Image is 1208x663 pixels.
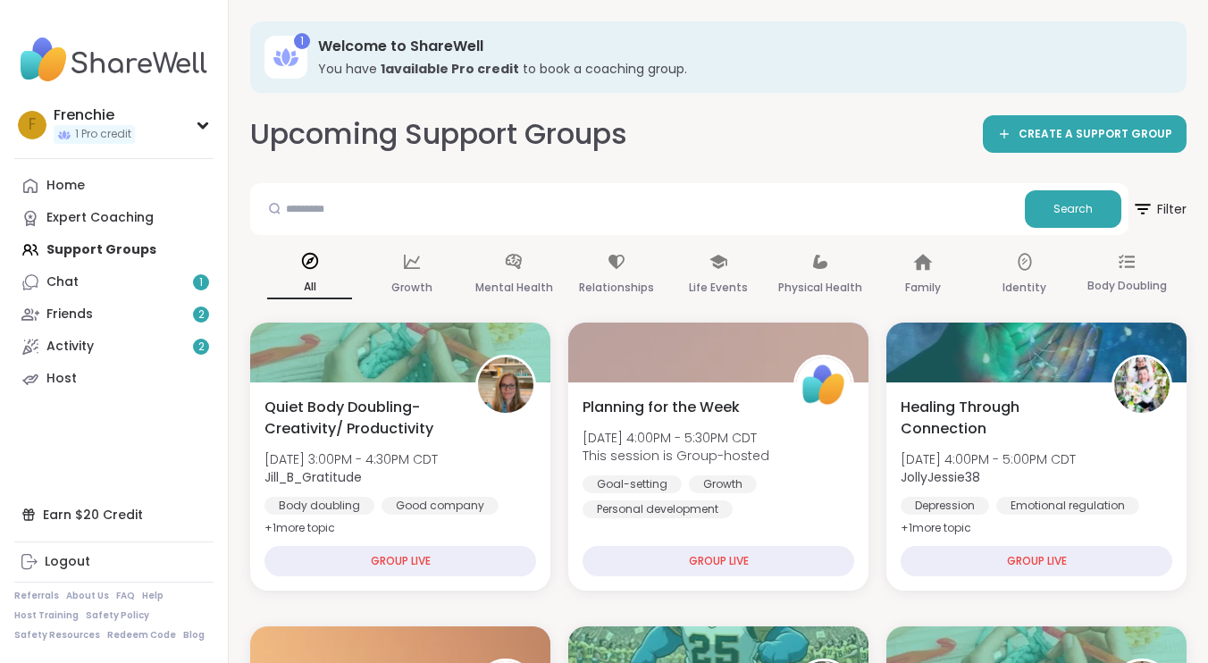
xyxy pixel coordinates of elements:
[46,306,93,323] div: Friends
[75,127,131,142] span: 1 Pro credit
[983,115,1187,153] a: CREATE A SUPPORT GROUP
[142,590,164,602] a: Help
[183,629,205,642] a: Blog
[381,60,519,78] b: 1 available Pro credit
[14,331,214,363] a: Activity2
[1002,277,1046,298] p: Identity
[689,475,757,493] div: Growth
[478,357,533,413] img: Jill_B_Gratitude
[901,450,1076,468] span: [DATE] 4:00PM - 5:00PM CDT
[901,397,1092,440] span: Healing Through Connection
[996,497,1139,515] div: Emotional regulation
[14,590,59,602] a: Referrals
[86,609,149,622] a: Safety Policy
[294,33,310,49] div: 1
[264,468,362,486] b: Jill_B_Gratitude
[198,307,205,323] span: 2
[46,209,154,227] div: Expert Coaching
[1087,275,1167,297] p: Body Doubling
[583,500,733,518] div: Personal development
[14,266,214,298] a: Chat1
[796,357,851,413] img: ShareWell
[318,37,1162,56] h3: Welcome to ShareWell
[1053,201,1093,217] span: Search
[1025,190,1121,228] button: Search
[66,590,109,602] a: About Us
[14,29,214,91] img: ShareWell Nav Logo
[14,609,79,622] a: Host Training
[901,497,989,515] div: Depression
[778,277,862,298] p: Physical Health
[901,468,980,486] b: JollyJessie38
[46,273,79,291] div: Chat
[1132,183,1187,235] button: Filter
[198,340,205,355] span: 2
[250,114,627,155] h2: Upcoming Support Groups
[264,450,438,468] span: [DATE] 3:00PM - 4:30PM CDT
[14,546,214,578] a: Logout
[14,170,214,202] a: Home
[264,397,456,440] span: Quiet Body Doubling- Creativity/ Productivity
[14,202,214,234] a: Expert Coaching
[54,105,135,125] div: Frenchie
[583,397,740,418] span: Planning for the Week
[46,177,85,195] div: Home
[116,590,135,602] a: FAQ
[391,277,432,298] p: Growth
[583,447,769,465] span: This session is Group-hosted
[14,499,214,531] div: Earn $20 Credit
[583,429,769,447] span: [DATE] 4:00PM - 5:30PM CDT
[579,277,654,298] p: Relationships
[689,277,748,298] p: Life Events
[14,629,100,642] a: Safety Resources
[475,277,553,298] p: Mental Health
[107,629,176,642] a: Redeem Code
[1019,127,1172,142] span: CREATE A SUPPORT GROUP
[1132,188,1187,231] span: Filter
[1114,357,1170,413] img: JollyJessie38
[46,370,77,388] div: Host
[901,546,1172,576] div: GROUP LIVE
[583,475,682,493] div: Goal-setting
[14,363,214,395] a: Host
[905,277,941,298] p: Family
[318,60,1162,78] h3: You have to book a coaching group.
[382,497,499,515] div: Good company
[267,276,352,299] p: All
[199,275,203,290] span: 1
[264,546,536,576] div: GROUP LIVE
[46,338,94,356] div: Activity
[14,298,214,331] a: Friends2
[583,546,854,576] div: GROUP LIVE
[45,553,90,571] div: Logout
[264,497,374,515] div: Body doubling
[29,113,36,137] span: F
